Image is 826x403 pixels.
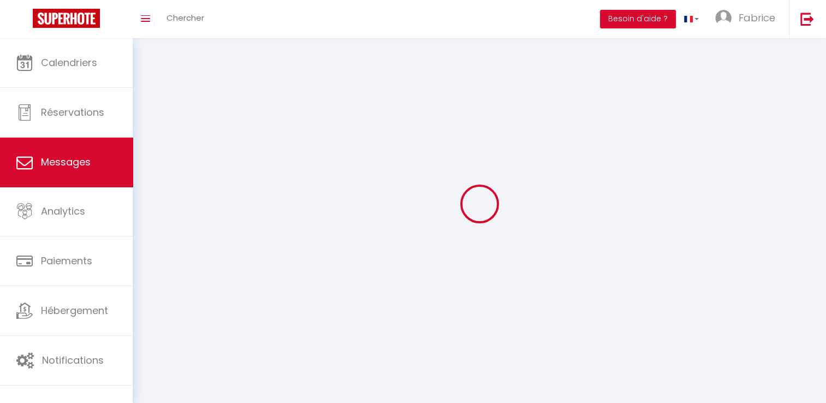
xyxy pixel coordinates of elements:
span: Fabrice [739,11,775,25]
span: Chercher [167,12,204,23]
span: Analytics [41,204,85,218]
span: Paiements [41,254,92,268]
span: Messages [41,155,91,169]
img: logout [800,12,814,26]
span: Hébergement [41,304,108,317]
span: Notifications [42,353,104,367]
span: Calendriers [41,56,97,69]
span: Réservations [41,105,104,119]
img: ... [715,10,732,26]
button: Besoin d'aide ? [600,10,676,28]
img: Super Booking [33,9,100,28]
